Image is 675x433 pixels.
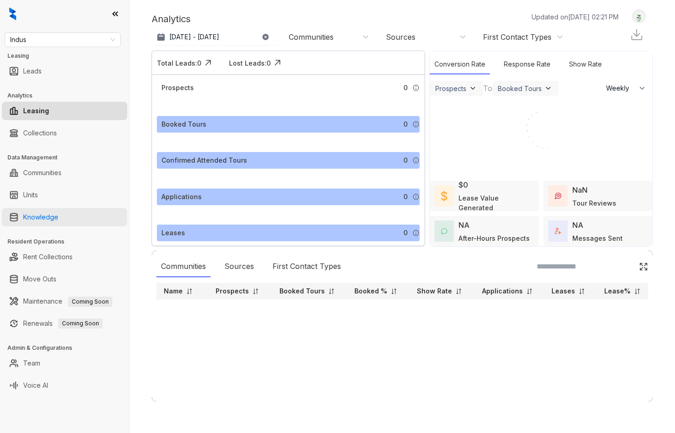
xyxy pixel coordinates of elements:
h3: Resident Operations [7,238,129,246]
li: Knowledge [2,208,127,226]
button: Weekly [601,80,652,97]
img: UserAvatar [632,12,645,21]
li: Move Outs [2,270,127,288]
img: sorting [526,288,533,295]
li: Renewals [2,314,127,333]
h3: Leasing [7,52,129,60]
img: SearchIcon [619,262,627,270]
span: 0 [403,228,408,238]
img: Info [412,193,420,201]
p: [DATE] - [DATE] [169,32,219,42]
div: Tour Reviews [572,198,616,208]
span: Coming Soon [58,318,103,329]
div: Conversion Rate [430,55,490,74]
div: First Contact Types [268,256,346,277]
a: RenewalsComing Soon [23,314,103,333]
img: sorting [578,288,585,295]
p: Analytics [152,12,191,26]
a: Communities [23,164,62,182]
span: 0 [403,83,408,93]
a: Knowledge [23,208,58,226]
p: Prospects [216,287,249,296]
li: Maintenance [2,292,127,311]
h3: Admin & Configurations [7,344,129,352]
div: First Contact Types [483,32,551,42]
img: ViewFilterArrow [544,84,553,93]
div: $0 [458,179,468,190]
p: Name [164,287,183,296]
div: NaN [572,184,588,195]
img: Info [412,157,420,164]
div: Applications [161,192,202,202]
li: Leasing [2,102,127,120]
div: After-Hours Prospects [458,233,530,243]
img: Click Icon [639,262,648,271]
div: Lost Leads: 0 [229,58,271,68]
p: Leases [551,287,575,296]
img: sorting [252,288,259,295]
div: NA [572,220,583,231]
h3: Analytics [7,91,129,100]
p: Applications [482,287,523,296]
a: Move Outs [23,270,56,288]
a: Voice AI [23,376,48,395]
span: Weekly [606,84,634,93]
img: sorting [390,288,397,295]
div: NA [458,220,470,231]
div: Response Rate [499,55,555,74]
li: Units [2,186,127,204]
img: Download [630,28,644,42]
img: ViewFilterArrow [468,84,477,93]
button: [DATE] - [DATE] [152,29,277,45]
li: Voice AI [2,376,127,395]
img: LeaseValue [441,190,447,201]
p: Booked Tours [279,287,325,296]
li: Collections [2,124,127,142]
div: Booked Tours [498,85,542,92]
li: Leads [2,62,127,80]
a: Rent Collections [23,248,73,266]
img: sorting [186,288,193,295]
div: Lease Value Generated [458,193,534,213]
p: Lease% [604,287,631,296]
img: sorting [455,288,462,295]
span: 0 [403,155,408,165]
a: Collections [23,124,57,142]
div: Communities [156,256,211,277]
img: sorting [634,288,641,295]
li: Rent Collections [2,248,127,266]
span: Indus [10,33,115,47]
a: Leasing [23,102,49,120]
div: Confirmed Attended Tours [161,155,247,165]
h3: Data Management [7,153,129,162]
li: Team [2,354,127,372]
img: Info [412,229,420,237]
div: Sources [220,256,259,277]
p: Show Rate [417,287,452,296]
div: Sources [386,32,415,42]
div: Communities [289,32,334,42]
p: Booked % [354,287,387,296]
img: TourReviews [555,193,561,199]
li: Communities [2,164,127,182]
img: Info [412,84,420,91]
img: sorting [328,288,335,295]
img: logo [9,7,16,20]
img: TotalFum [555,228,561,234]
span: 0 [403,192,408,202]
div: Prospects [435,85,466,92]
p: Updated on [DATE] 02:21 PM [532,12,619,22]
a: Leads [23,62,42,80]
img: Click Icon [271,56,285,70]
img: Info [412,121,420,128]
div: Booked Tours [161,119,206,129]
a: Team [23,354,40,372]
img: Loader [507,97,576,166]
span: 0 [403,119,408,129]
div: To [483,83,492,94]
span: Coming Soon [68,297,112,307]
img: AfterHoursConversations [441,228,447,235]
div: Leases [161,228,185,238]
div: Show Rate [564,55,607,74]
a: Units [23,186,38,204]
